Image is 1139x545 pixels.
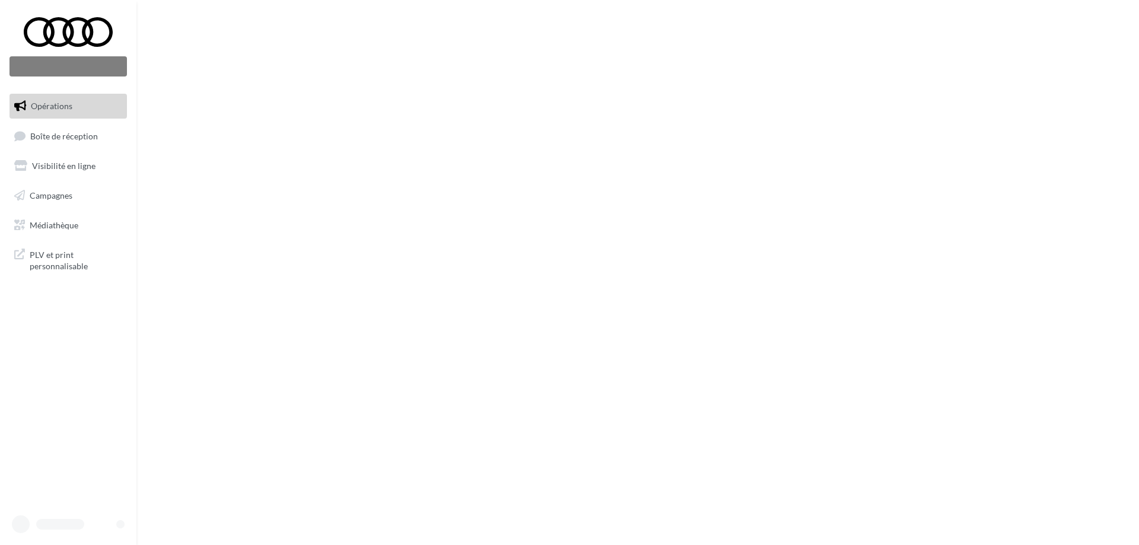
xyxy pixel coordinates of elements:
a: Médiathèque [7,213,129,238]
span: Boîte de réception [30,130,98,141]
a: Campagnes [7,183,129,208]
a: Visibilité en ligne [7,154,129,179]
span: PLV et print personnalisable [30,247,122,272]
div: Nouvelle campagne [9,56,127,77]
a: Boîte de réception [7,123,129,149]
span: Campagnes [30,190,72,200]
span: Médiathèque [30,219,78,230]
a: Opérations [7,94,129,119]
span: Opérations [31,101,72,111]
span: Visibilité en ligne [32,161,96,171]
a: PLV et print personnalisable [7,242,129,277]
